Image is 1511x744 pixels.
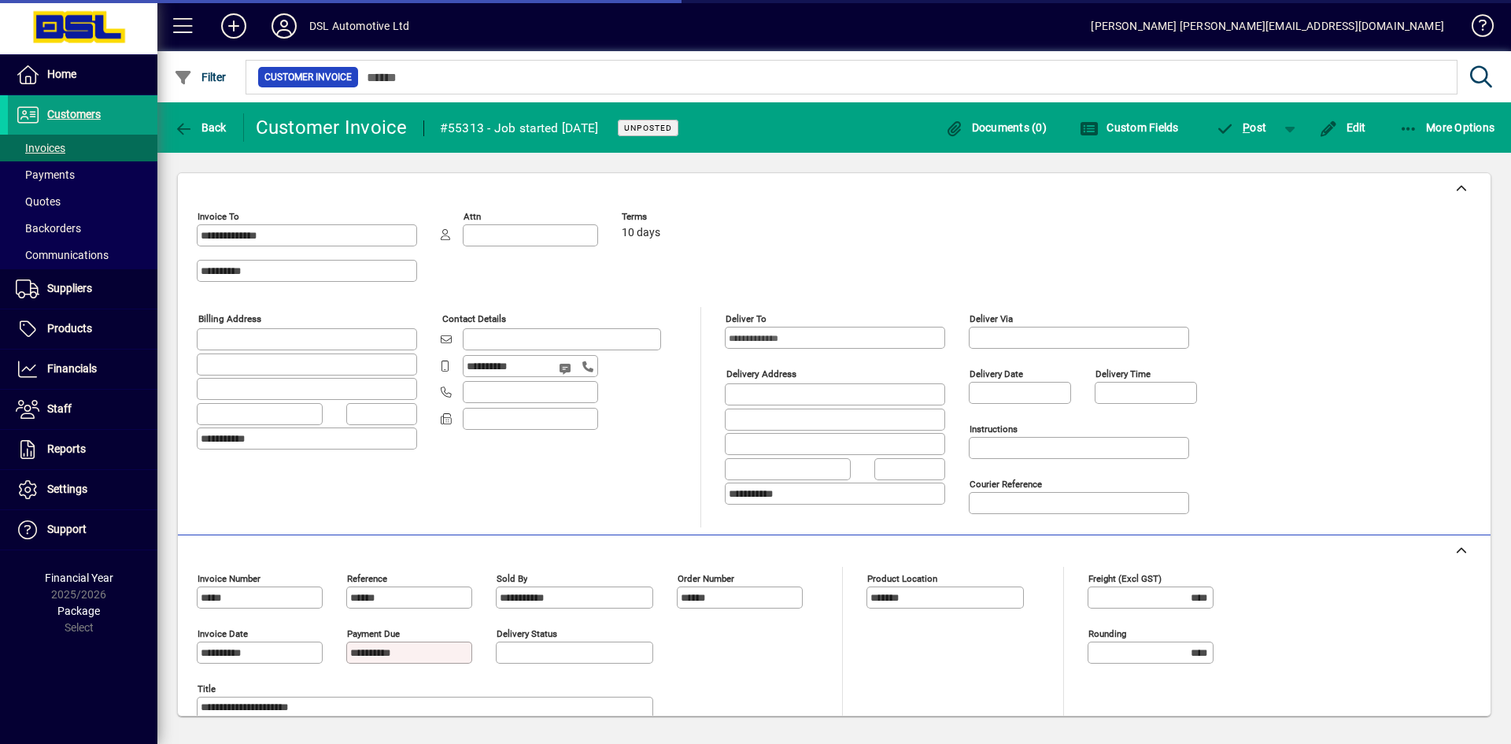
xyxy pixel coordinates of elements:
span: Support [47,523,87,535]
mat-label: Reference [347,573,387,584]
a: Backorders [8,215,157,242]
mat-label: Title [198,683,216,694]
mat-label: Rounding [1088,628,1126,639]
a: Home [8,55,157,94]
span: Financial Year [45,572,113,584]
mat-label: Invoice number [198,573,260,584]
span: Custom Fields [1080,121,1179,134]
div: Customer Invoice [256,115,408,140]
mat-label: Deliver To [726,313,767,324]
span: Customer Invoice [264,69,352,85]
button: Documents (0) [940,113,1051,142]
mat-label: Product location [867,573,937,584]
app-page-header-button: Back [157,113,244,142]
a: Products [8,309,157,349]
mat-label: Sold by [497,573,527,584]
span: Quotes [16,195,61,208]
span: Unposted [624,123,672,133]
span: Reports [47,442,86,455]
mat-label: Delivery status [497,628,557,639]
a: Staff [8,390,157,429]
a: Support [8,510,157,550]
div: DSL Automotive Ltd [309,13,409,39]
span: More Options [1399,121,1495,134]
span: Products [47,322,92,335]
span: Terms [622,212,716,222]
span: Payments [16,168,75,181]
button: Profile [259,12,309,40]
span: Documents (0) [944,121,1047,134]
span: P [1243,121,1250,134]
mat-label: Delivery date [970,368,1023,379]
a: Payments [8,161,157,188]
mat-label: Deliver via [970,313,1013,324]
mat-label: Invoice To [198,211,239,222]
span: Edit [1319,121,1366,134]
span: Filter [174,71,227,83]
span: Settings [47,483,87,495]
span: Staff [47,402,72,415]
div: [PERSON_NAME] [PERSON_NAME][EMAIL_ADDRESS][DOMAIN_NAME] [1091,13,1444,39]
span: ost [1216,121,1267,134]
span: Package [57,605,100,617]
div: #55313 - Job started [DATE] [440,116,599,141]
span: Customers [47,108,101,120]
span: Back [174,121,227,134]
a: Reports [8,430,157,469]
button: More Options [1395,113,1499,142]
button: Filter [170,63,231,91]
span: Suppliers [47,282,92,294]
mat-label: Delivery time [1095,368,1151,379]
mat-label: Instructions [970,424,1018,435]
mat-label: Order number [678,573,734,584]
span: Financials [47,362,97,375]
button: Custom Fields [1076,113,1183,142]
button: Send SMS [548,350,586,387]
mat-label: Invoice date [198,628,248,639]
a: Settings [8,470,157,509]
a: Quotes [8,188,157,215]
a: Suppliers [8,269,157,309]
button: Back [170,113,231,142]
span: Home [47,68,76,80]
button: Add [209,12,259,40]
a: Communications [8,242,157,268]
a: Invoices [8,135,157,161]
a: Financials [8,350,157,389]
mat-label: Payment due [347,628,400,639]
mat-label: Courier Reference [970,479,1042,490]
span: Communications [16,249,109,261]
mat-label: Freight (excl GST) [1088,573,1162,584]
button: Edit [1315,113,1370,142]
button: Post [1208,113,1275,142]
mat-label: Attn [464,211,481,222]
span: Backorders [16,222,81,235]
span: 10 days [622,227,660,239]
a: Knowledge Base [1460,3,1491,54]
span: Invoices [16,142,65,154]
